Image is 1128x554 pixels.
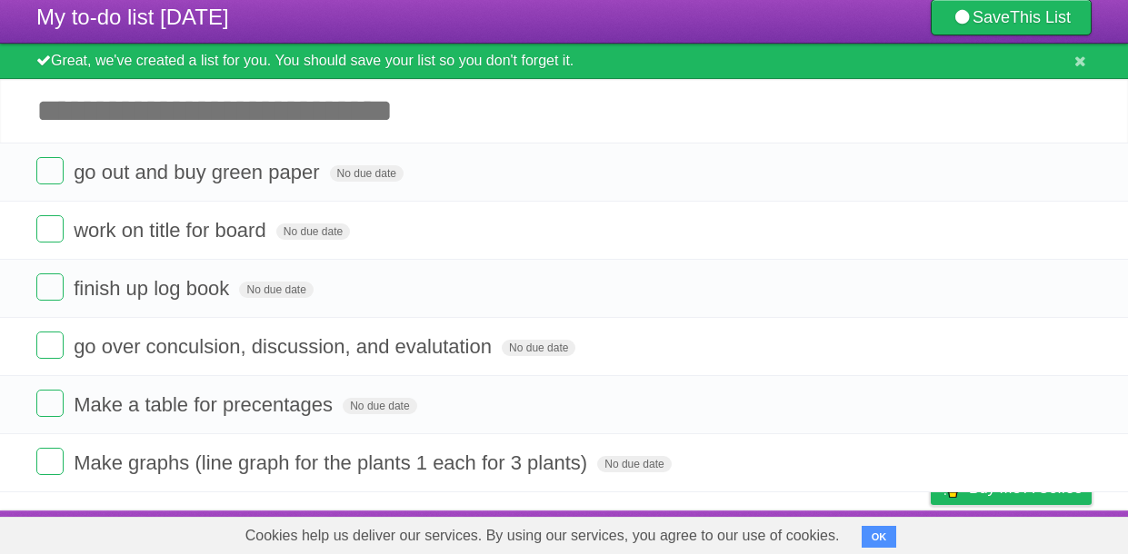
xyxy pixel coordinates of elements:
[330,165,404,182] span: No due date
[36,390,64,417] label: Done
[36,5,229,29] span: My to-do list [DATE]
[36,215,64,242] label: Done
[36,448,64,475] label: Done
[74,219,271,242] span: work on title for board
[907,515,954,549] a: Privacy
[74,277,234,300] span: finish up log book
[1010,8,1071,26] b: This List
[74,161,324,183] span: go out and buy green paper
[845,515,885,549] a: Terms
[36,331,64,359] label: Done
[36,273,64,301] label: Done
[239,282,313,298] span: No due date
[689,515,727,549] a: About
[36,157,64,184] label: Done
[74,335,496,358] span: go over conculsion, discussion, and evalutation
[862,526,897,548] button: OK
[74,393,337,416] span: Make a table for precentages
[276,223,350,240] span: No due date
[502,340,575,356] span: No due date
[227,518,858,554] span: Cookies help us deliver our services. By using our services, you agree to our use of cookies.
[597,456,671,472] span: No due date
[74,451,592,474] span: Make graphs (line graph for the plants 1 each for 3 plants)
[969,472,1083,504] span: Buy me a coffee
[977,515,1092,549] a: Suggest a feature
[749,515,823,549] a: Developers
[343,398,416,414] span: No due date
